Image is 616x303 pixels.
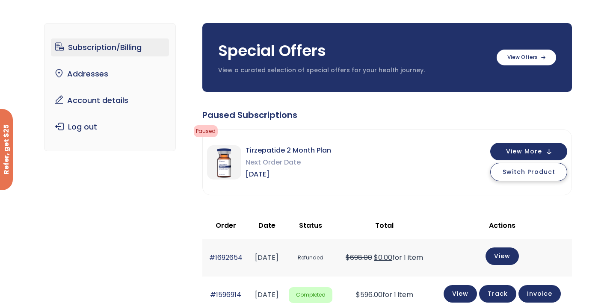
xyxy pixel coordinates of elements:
a: Account details [51,91,169,109]
time: [DATE] [255,290,278,300]
del: $698.00 [346,253,372,262]
span: Date [258,221,275,230]
button: View More [490,143,567,160]
time: [DATE] [255,253,278,262]
h3: Special Offers [218,40,488,62]
span: 0.00 [374,253,392,262]
div: Paused Subscriptions [202,109,572,121]
span: Completed [289,287,332,303]
span: Switch Product [503,168,555,176]
span: View More [506,149,542,154]
a: Addresses [51,65,169,83]
button: Switch Product [490,163,567,181]
span: Order [216,221,236,230]
p: View a curated selection of special offers for your health journey. [218,66,488,75]
a: Track [479,285,516,303]
span: $ [374,253,378,262]
a: #1692654 [209,253,243,262]
a: #1596914 [210,290,241,300]
nav: Account pages [44,23,176,151]
a: Subscription/Billing [51,38,169,56]
span: 596.00 [356,290,382,300]
a: Invoice [518,285,561,303]
span: $ [356,290,360,300]
a: View [486,247,519,265]
span: Status [299,221,322,230]
span: Actions [489,221,515,230]
a: Log out [51,118,169,136]
td: for 1 item [337,239,432,276]
span: Total [375,221,394,230]
a: View [444,285,477,303]
span: Refunded [289,250,332,266]
span: Paused [194,125,218,137]
iframe: Sign Up via Text for Offers [7,271,103,296]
